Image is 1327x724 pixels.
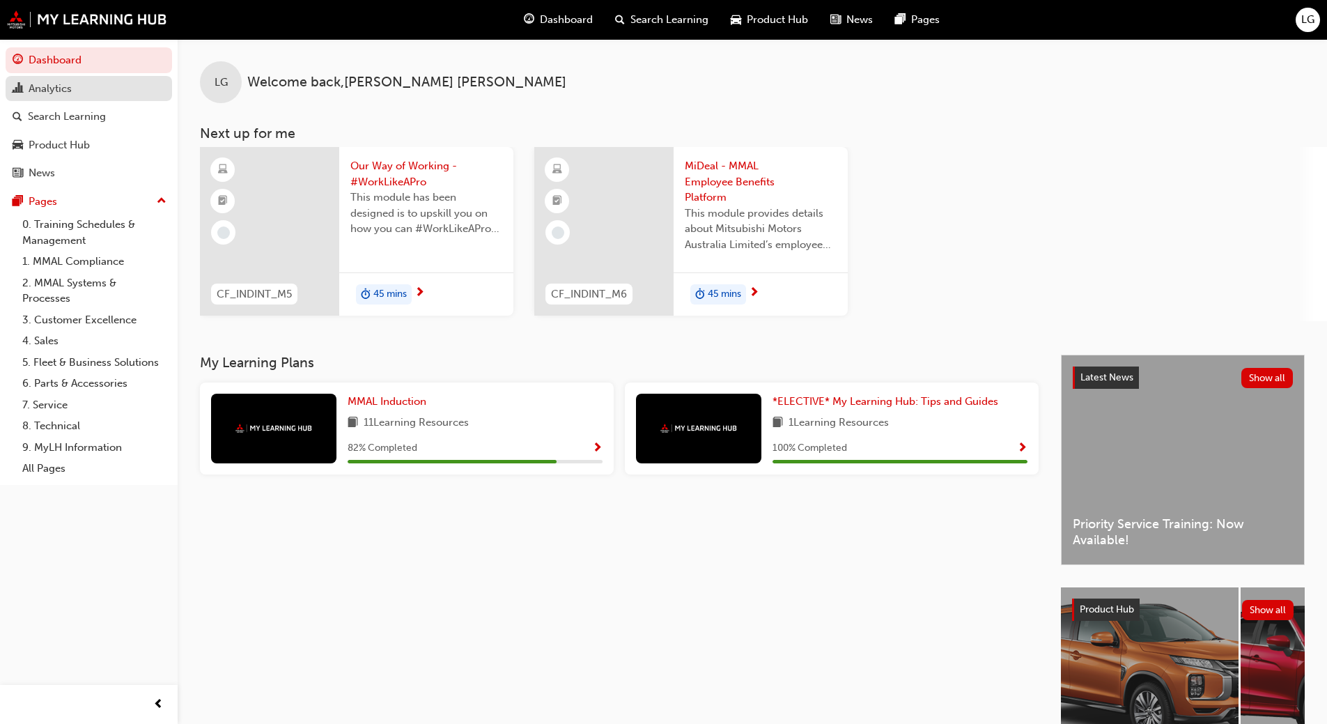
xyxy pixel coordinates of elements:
[695,286,705,304] span: duration-icon
[615,11,625,29] span: search-icon
[773,415,783,432] span: book-icon
[178,125,1327,141] h3: Next up for me
[17,394,172,416] a: 7. Service
[592,442,603,455] span: Show Progress
[29,165,55,181] div: News
[592,440,603,457] button: Show Progress
[749,287,759,300] span: next-icon
[373,286,407,302] span: 45 mins
[773,440,847,456] span: 100 % Completed
[350,190,502,237] span: This module has been designed is to upskill you on how you can #WorkLikeAPro at Mitsubishi Motors...
[731,11,741,29] span: car-icon
[361,286,371,304] span: duration-icon
[6,132,172,158] a: Product Hub
[29,81,72,97] div: Analytics
[17,272,172,309] a: 2. MMAL Systems & Processes
[200,147,513,316] a: CF_INDINT_M5Our Way of Working - #WorkLikeAProThis module has been designed is to upskill you on ...
[6,76,172,102] a: Analytics
[1072,599,1294,621] a: Product HubShow all
[773,394,1004,410] a: *ELECTIVE* My Learning Hub: Tips and Guides
[200,355,1039,371] h3: My Learning Plans
[13,139,23,152] span: car-icon
[6,189,172,215] button: Pages
[218,192,228,210] span: booktick-icon
[17,437,172,459] a: 9. MyLH Information
[414,287,425,300] span: next-icon
[551,286,627,302] span: CF_INDINT_M6
[660,424,737,433] img: mmal
[29,137,90,153] div: Product Hub
[604,6,720,34] a: search-iconSearch Learning
[1080,371,1133,383] span: Latest News
[6,160,172,186] a: News
[215,75,228,91] span: LG
[17,352,172,373] a: 5. Fleet & Business Solutions
[1080,603,1134,615] span: Product Hub
[524,11,534,29] span: guage-icon
[895,11,906,29] span: pages-icon
[1017,442,1027,455] span: Show Progress
[1296,8,1320,32] button: LG
[1017,440,1027,457] button: Show Progress
[13,196,23,208] span: pages-icon
[534,147,848,316] a: CF_INDINT_M6MiDeal - MMAL Employee Benefits PlatformThis module provides details about Mitsubishi...
[28,109,106,125] div: Search Learning
[1061,355,1305,565] a: Latest NewsShow allPriority Service Training: Now Available!
[1073,516,1293,548] span: Priority Service Training: Now Available!
[13,54,23,67] span: guage-icon
[720,6,819,34] a: car-iconProduct Hub
[6,45,172,189] button: DashboardAnalyticsSearch LearningProduct HubNews
[217,226,230,239] span: learningRecordVerb_NONE-icon
[350,158,502,190] span: Our Way of Working - #WorkLikeAPro
[217,286,292,302] span: CF_INDINT_M5
[708,286,741,302] span: 45 mins
[884,6,951,34] a: pages-iconPages
[1301,12,1314,28] span: LG
[911,12,940,28] span: Pages
[552,226,564,239] span: learningRecordVerb_NONE-icon
[1242,600,1294,620] button: Show all
[552,161,562,179] span: learningResourceType_ELEARNING-icon
[13,167,23,180] span: news-icon
[235,424,312,433] img: mmal
[552,192,562,210] span: booktick-icon
[789,415,889,432] span: 1 Learning Resources
[685,206,837,253] span: This module provides details about Mitsubishi Motors Australia Limited’s employee benefits platfo...
[157,192,166,210] span: up-icon
[6,104,172,130] a: Search Learning
[17,415,172,437] a: 8. Technical
[348,415,358,432] span: book-icon
[13,83,23,95] span: chart-icon
[348,395,426,408] span: MMAL Induction
[218,161,228,179] span: learningResourceType_ELEARNING-icon
[685,158,837,206] span: MiDeal - MMAL Employee Benefits Platform
[6,47,172,73] a: Dashboard
[29,194,57,210] div: Pages
[17,214,172,251] a: 0. Training Schedules & Management
[247,75,566,91] span: Welcome back , [PERSON_NAME] [PERSON_NAME]
[747,12,808,28] span: Product Hub
[773,395,998,408] span: *ELECTIVE* My Learning Hub: Tips and Guides
[348,394,432,410] a: MMAL Induction
[7,10,167,29] img: mmal
[348,440,417,456] span: 82 % Completed
[17,309,172,331] a: 3. Customer Excellence
[17,373,172,394] a: 6. Parts & Accessories
[17,251,172,272] a: 1. MMAL Compliance
[830,11,841,29] span: news-icon
[153,696,164,714] span: prev-icon
[630,12,708,28] span: Search Learning
[513,6,604,34] a: guage-iconDashboard
[1241,368,1294,388] button: Show all
[846,12,873,28] span: News
[1073,367,1293,389] a: Latest NewsShow all
[364,415,469,432] span: 11 Learning Resources
[540,12,593,28] span: Dashboard
[17,458,172,479] a: All Pages
[819,6,884,34] a: news-iconNews
[17,330,172,352] a: 4. Sales
[13,111,22,123] span: search-icon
